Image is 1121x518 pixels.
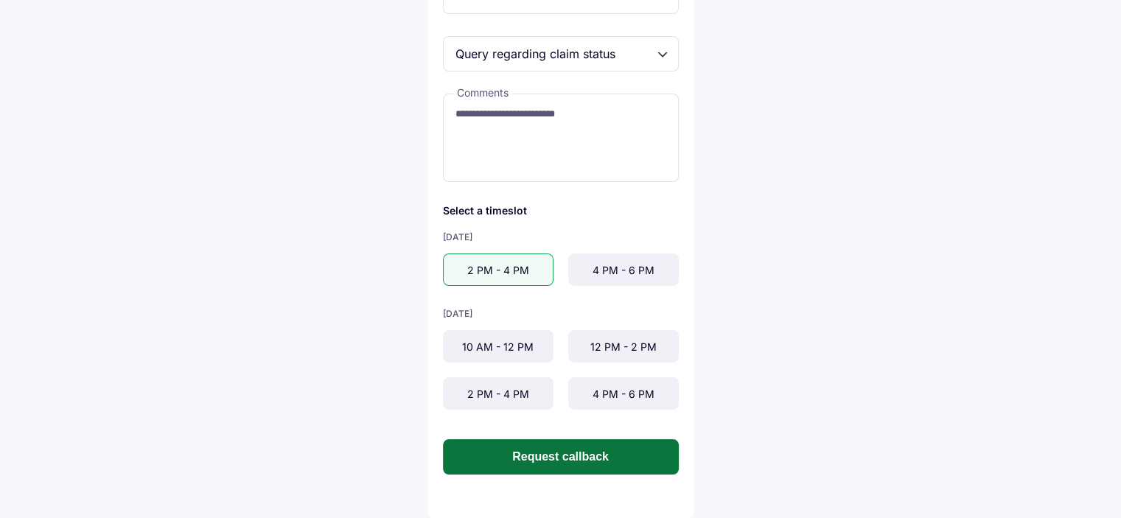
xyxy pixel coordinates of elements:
[443,330,553,363] div: 10 AM - 12 PM
[443,308,679,319] div: [DATE]
[443,231,679,242] div: [DATE]
[443,253,553,286] div: 2 PM - 4 PM
[443,439,679,475] button: Request callback
[443,377,553,410] div: 2 PM - 4 PM
[568,377,679,410] div: 4 PM - 6 PM
[443,204,679,217] div: Select a timeslot
[568,253,679,286] div: 4 PM - 6 PM
[568,330,679,363] div: 12 PM - 2 PM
